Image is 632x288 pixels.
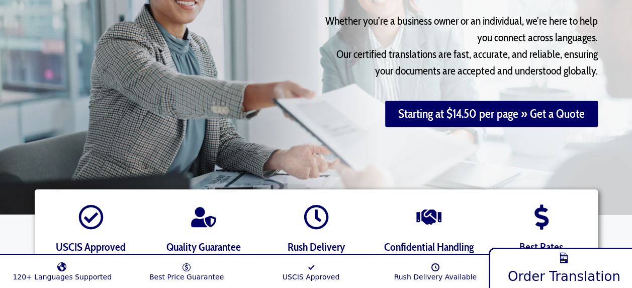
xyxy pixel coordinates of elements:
a: Best Price Guarantee [124,257,248,281]
span: 120+ Languages Supported [13,273,112,281]
span: Quality Guarantee [166,240,241,254]
span: Confidential Handling [384,240,474,254]
span: Best Price Guarantee [149,273,224,281]
span: Rush Delivery [288,240,345,254]
a: Starting at $14.50 per page » Get a Quote [385,101,598,127]
a: Rush Delivery Available [373,257,497,281]
span: USCIS Approved [56,240,126,254]
p: Whether you’re a business owner or an individual, we’re here to help you connect across languages... [324,13,598,79]
span: Rush Delivery Available [394,273,477,281]
a: USCIS Approved [249,257,373,281]
span: USCIS Approved [283,273,340,281]
span: Order Translation [508,268,620,284]
span: Best Rates [519,240,563,254]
